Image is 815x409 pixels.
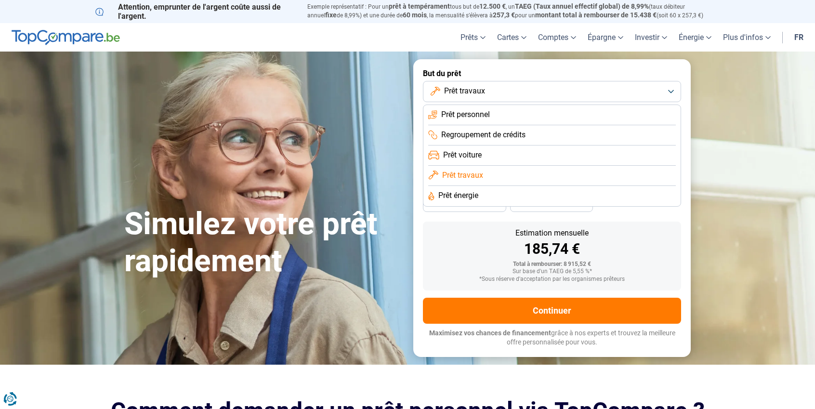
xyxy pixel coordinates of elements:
button: Continuer [423,298,681,324]
button: Prêt travaux [423,81,681,102]
span: Prêt travaux [442,170,483,181]
div: Total à rembourser: 8 915,52 € [431,261,673,268]
span: Prêt énergie [438,190,478,201]
h1: Simulez votre prêt rapidement [124,206,402,280]
div: Estimation mensuelle [431,229,673,237]
span: Regroupement de crédits [441,130,526,140]
span: prêt à tempérament [389,2,450,10]
label: But du prêt [423,69,681,78]
a: Prêts [455,23,491,52]
span: montant total à rembourser de 15.438 € [535,11,657,19]
span: 24 mois [541,202,562,208]
img: TopCompare [12,30,120,45]
a: Épargne [582,23,629,52]
p: Attention, emprunter de l'argent coûte aussi de l'argent. [95,2,296,21]
span: TAEG (Taux annuel effectif global) de 8,99% [515,2,649,10]
p: grâce à nos experts et trouvez la meilleure offre personnalisée pour vous. [423,329,681,347]
span: Prêt personnel [441,109,490,120]
a: Cartes [491,23,532,52]
a: Énergie [673,23,717,52]
span: Maximisez vos chances de financement [429,329,551,337]
span: 60 mois [403,11,427,19]
a: Comptes [532,23,582,52]
span: Prêt voiture [443,150,482,160]
span: 12.500 € [479,2,506,10]
a: Investir [629,23,673,52]
span: 30 mois [454,202,475,208]
div: 185,74 € [431,242,673,256]
span: 257,3 € [493,11,515,19]
a: Plus d'infos [717,23,776,52]
span: fixe [325,11,337,19]
a: fr [789,23,809,52]
p: Exemple représentatif : Pour un tous but de , un (taux débiteur annuel de 8,99%) et une durée de ... [307,2,720,20]
div: *Sous réserve d'acceptation par les organismes prêteurs [431,276,673,283]
span: Prêt travaux [444,86,485,96]
div: Sur base d'un TAEG de 5,55 %* [431,268,673,275]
